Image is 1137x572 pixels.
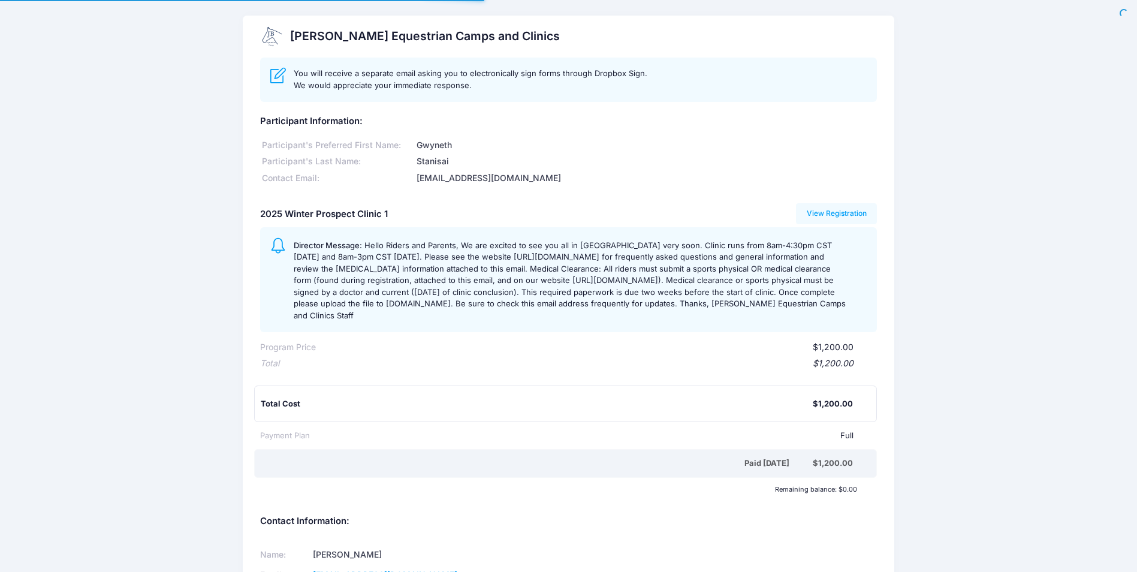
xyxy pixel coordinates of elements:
div: Payment Plan [260,430,310,442]
span: Director Message: [294,240,362,250]
h5: Contact Information: [260,516,877,527]
div: $1,200.00 [279,357,853,370]
div: Participant's Last Name: [260,155,414,168]
div: Contact Email: [260,172,414,185]
div: Total Cost [261,398,813,410]
div: Remaining balance: $0.00 [254,486,863,493]
div: Program Price [260,341,316,354]
div: Total [260,357,279,370]
div: Full [310,430,853,442]
div: Gwyneth [414,139,876,152]
div: You will receive a separate email asking you to electronically sign forms through Dropbox Sign. W... [294,68,647,91]
div: $1,200.00 [813,398,853,410]
div: $1,200.00 [813,457,853,469]
h5: 2025 Winter Prospect Clinic 1 [260,209,388,220]
div: Stanisai [414,155,876,168]
a: View Registration [796,203,877,224]
h2: [PERSON_NAME] Equestrian Camps and Clinics [290,29,560,43]
td: Name: [260,544,309,565]
span: Hello Riders and Parents, We are excited to see you all in [GEOGRAPHIC_DATA] very soon. Clinic ru... [294,240,846,320]
td: [PERSON_NAME] [309,544,553,565]
div: Paid [DATE] [263,457,813,469]
h5: Participant Information: [260,116,877,127]
span: $1,200.00 [813,342,853,352]
div: [EMAIL_ADDRESS][DOMAIN_NAME] [414,172,876,185]
div: Participant's Preferred First Name: [260,139,414,152]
